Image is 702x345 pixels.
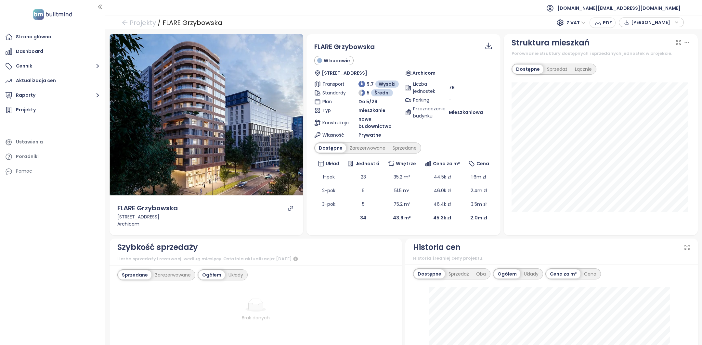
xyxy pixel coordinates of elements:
[389,143,420,153] div: Sprzedane
[445,269,473,278] div: Sprzedaż
[324,57,350,64] span: W budowie
[413,96,435,104] span: Parking
[412,69,435,77] span: Archicom
[449,84,455,91] span: 76
[543,65,571,74] div: Sprzedaż
[118,270,151,279] div: Sprzedane
[326,160,339,167] span: Układ
[343,184,384,197] td: 6
[379,80,396,88] span: Wysoki
[3,45,102,58] a: Dashboard
[358,98,377,105] span: Do 5/26
[225,270,247,279] div: Układy
[546,269,580,278] div: Cena za m²
[31,8,74,21] img: logo
[433,160,460,167] span: Cena za m²
[199,270,225,279] div: Ogółem
[494,269,520,278] div: Ogółem
[3,165,102,178] div: Pomoc
[449,109,483,116] span: Mieszkaniowa
[367,80,374,88] span: 9.7
[512,50,690,57] div: Porównanie struktury dostępnych i sprzedanych jednostek w projekcie.
[16,167,32,175] div: Pomoc
[117,241,198,253] div: Szybkość sprzedaży
[413,255,690,262] div: Historia średniej ceny projektu.
[346,143,389,153] div: Zarezerwowane
[393,215,411,221] b: 43.9 m²
[580,269,600,278] div: Cena
[513,65,543,74] div: Dostępne
[557,0,681,16] span: [DOMAIN_NAME][EMAIL_ADDRESS][DOMAIN_NAME]
[16,106,36,114] div: Projekty
[16,47,43,55] div: Dashboard
[117,255,395,263] div: Liczba sprzedaży i rezerwacji według miesięcy. Ostatnia aktualizacja: [DATE]
[566,18,586,28] span: Z VAT
[314,42,375,51] span: FLARE Grzybowska
[322,89,344,96] span: Standardy
[3,60,102,73] button: Cennik
[360,215,366,221] b: 34
[322,131,344,139] span: Własność
[383,170,420,184] td: 35.2 m²
[343,197,384,211] td: 5
[471,187,487,194] span: 2.4m zł
[343,170,384,184] td: 23
[603,19,612,26] span: PDF
[16,138,43,146] div: Ustawienia
[471,174,486,180] span: 1.6m zł
[622,18,680,27] div: button
[322,107,344,114] span: Typ
[315,143,346,153] div: Dostępne
[470,215,487,221] b: 2.0m zł
[117,203,178,213] div: FLARE Grzybowska
[471,201,487,207] span: 3.5m zł
[117,220,296,228] div: Archicom
[396,160,416,167] span: Wnętrze
[3,150,102,163] a: Poradniki
[571,65,595,74] div: Łącznie
[590,18,616,28] button: PDF
[631,18,673,27] span: [PERSON_NAME]
[358,107,385,114] span: mieszkanie
[3,104,102,117] a: Projekty
[136,314,376,321] div: Brak danych
[162,17,222,29] div: FLARE Grzybowska
[151,270,194,279] div: Zarezerwowane
[3,74,102,87] a: Aktualizacja cen
[414,269,445,278] div: Dostępne
[367,89,370,96] span: 5
[520,269,542,278] div: Układy
[358,131,381,139] span: Prywatne
[314,197,343,211] td: 3-pok
[356,160,379,167] span: Jednostki
[433,215,451,221] b: 45.3k zł
[374,89,390,96] span: Średni
[473,269,489,278] div: Oba
[3,136,102,149] a: Ustawienia
[322,80,344,88] span: Transport
[288,205,293,211] a: link
[413,80,435,95] span: Liczba jednostek
[3,31,102,43] a: Strona główna
[314,184,343,197] td: 2-pok
[158,17,161,29] div: /
[434,187,451,194] span: 46.0k zł
[413,105,435,119] span: Przeznaczenie budynku
[476,160,489,167] span: Cena
[413,241,461,253] div: Historia cen
[512,37,590,49] div: Struktura mieszkań
[16,153,39,161] div: Poradniki
[314,170,343,184] td: 1-pok
[122,17,156,29] a: arrow-left Projekty
[383,197,420,211] td: 75.2 m²
[434,174,451,180] span: 44.5k zł
[434,201,451,207] span: 46.4k zł
[449,97,451,103] span: -
[322,98,344,105] span: Plan
[3,89,102,102] button: Raporty
[322,69,367,77] span: [STREET_ADDRESS]
[16,77,56,85] div: Aktualizacja cen
[322,119,344,126] span: Konstrukcja
[16,33,51,41] div: Strona główna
